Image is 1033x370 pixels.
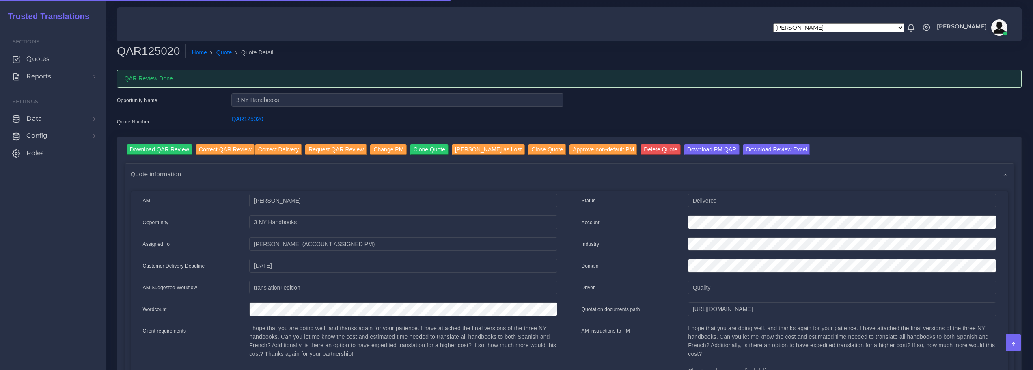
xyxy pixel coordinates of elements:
p: I hope that you are doing well, and thanks again for your patience. I have attached the final ver... [249,324,557,358]
span: Quotes [26,54,50,63]
a: Trusted Translations [2,10,89,23]
label: Wordcount [143,306,167,313]
label: AM Suggested Workflow [143,284,197,291]
a: QAR125020 [231,116,263,122]
input: Request QAR Review [305,144,367,155]
span: Data [26,114,42,123]
span: Sections [13,39,39,45]
label: Status [582,197,596,204]
a: [PERSON_NAME]avatar [933,19,1010,36]
span: [PERSON_NAME] [937,24,987,29]
label: Driver [582,284,595,291]
label: Quotation documents path [582,306,640,313]
input: Clone Quote [410,144,449,155]
li: Quote Detail [232,48,274,57]
label: Industry [582,240,600,248]
label: Opportunity Name [117,97,157,104]
label: Domain [582,262,599,270]
a: Roles [6,145,99,162]
input: Close Quote [528,144,566,155]
label: AM [143,197,150,204]
label: Quote Number [117,118,149,125]
label: Account [582,219,600,226]
input: Download Review Excel [743,144,810,155]
a: Quote [216,48,232,57]
input: [PERSON_NAME] as Lost [452,144,525,155]
input: Download QAR Review [127,144,192,155]
label: Customer Delivery Deadline [143,262,205,270]
span: Settings [13,98,38,104]
a: Config [6,127,99,144]
a: Quotes [6,50,99,67]
input: Correct Delivery [255,144,302,155]
a: Data [6,110,99,127]
h2: Trusted Translations [2,11,89,21]
span: Roles [26,149,44,158]
span: Config [26,131,47,140]
label: AM instructions to PM [582,327,630,335]
span: Quote information [131,169,181,179]
a: Reports [6,68,99,85]
label: Client requirements [143,327,186,335]
label: Assigned To [143,240,170,248]
img: avatar [991,19,1007,36]
input: Correct QAR Review [196,144,255,155]
a: Home [192,48,207,57]
label: Opportunity [143,219,169,226]
span: Reports [26,72,51,81]
input: Download PM QAR [684,144,740,155]
div: QAR Review Done [117,70,1022,88]
input: pm [249,237,557,251]
input: Delete Quote [641,144,681,155]
div: Quote information [125,164,1014,184]
h2: QAR125020 [117,44,186,58]
input: Approve non-default PM [569,144,637,155]
input: Change PM [370,144,407,155]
